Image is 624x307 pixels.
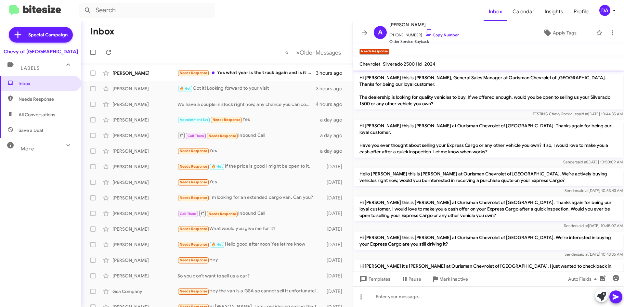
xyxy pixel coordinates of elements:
[180,242,207,247] span: Needs Response
[180,164,207,169] span: Needs Response
[316,101,347,108] div: 4 hours ago
[323,179,347,185] div: [DATE]
[177,225,323,233] div: What would you give me for it?
[112,241,177,248] div: [PERSON_NAME]
[112,195,177,201] div: [PERSON_NAME]
[180,118,208,122] span: Appointment Set
[180,86,191,91] span: 🔥 Hot
[19,80,74,87] span: Inbox
[577,223,588,228] span: said at
[112,85,177,92] div: [PERSON_NAME]
[19,96,74,102] span: Needs Response
[354,168,623,186] p: Hello [PERSON_NAME] this is [PERSON_NAME] at Ourisman Chevrolet of [GEOGRAPHIC_DATA]. We’re activ...
[323,288,347,295] div: [DATE]
[577,252,589,257] span: said at
[409,273,421,285] span: Pause
[19,127,43,134] span: Save a Deal
[526,27,593,39] button: Apply Tags
[177,209,323,217] div: Inbound Call
[533,111,623,116] span: TESTING Chevy Rockville [DATE] 10:44:35 AM
[577,188,589,193] span: said at
[565,252,623,257] span: Sender [DATE] 10:43:36 AM
[323,241,347,248] div: [DATE]
[281,46,345,59] nav: Page navigation example
[568,2,594,21] a: Profile
[354,197,623,221] p: Hi [PERSON_NAME] this is [PERSON_NAME] at Ourisman Chevrolet of [GEOGRAPHIC_DATA]. Thanks again f...
[112,70,177,76] div: [PERSON_NAME]
[21,65,40,71] span: Labels
[177,101,316,108] div: We have a couple in stock right now, any chance you can come in [DATE]?
[209,212,236,216] span: Needs Response
[177,256,323,264] div: Hey
[576,160,587,164] span: said at
[180,212,197,216] span: Call Them
[21,146,34,152] span: More
[177,273,323,279] div: So you don't want to sell us a car?
[563,160,623,164] span: Sender [DATE] 10:50:09 AM
[565,188,623,193] span: Sender [DATE] 10:53:43 AM
[4,48,78,55] div: Chevy of [GEOGRAPHIC_DATA]
[389,21,459,29] span: [PERSON_NAME]
[180,180,207,184] span: Needs Response
[568,273,599,285] span: Auto Fields
[354,72,623,109] p: Hi [PERSON_NAME] this is [PERSON_NAME], General Sales Manager at Ourisman Chevrolet of [GEOGRAPHI...
[323,257,347,263] div: [DATE]
[354,260,623,291] p: Hi [PERSON_NAME] it's [PERSON_NAME] at Ourisman Chevrolet of [GEOGRAPHIC_DATA]. I just wanted to ...
[177,163,323,170] div: If the price is good I might be open to it.
[212,242,223,247] span: 🔥 Hot
[28,32,68,38] span: Special Campaign
[112,226,177,232] div: [PERSON_NAME]
[112,132,177,139] div: [PERSON_NAME]
[177,241,323,248] div: Hello good afternoon Yes let me know
[359,61,380,67] span: Chevrolet
[90,26,114,37] h1: Inbox
[378,27,383,38] span: A
[177,85,316,92] div: Got it! Looking forward to your visit
[396,273,426,285] button: Pause
[177,147,320,155] div: Yes
[539,2,568,21] span: Insights
[389,29,459,38] span: [PHONE_NUMBER]
[19,111,55,118] span: All Conversations
[354,232,623,250] p: Hi [PERSON_NAME] this is [PERSON_NAME] at Ourisman Chevrolet of [GEOGRAPHIC_DATA]. We're interest...
[323,273,347,279] div: [DATE]
[354,120,623,158] p: Hi [PERSON_NAME] this is [PERSON_NAME] at Ourisman Chevrolet of [GEOGRAPHIC_DATA]. Thanks again f...
[285,48,289,57] span: «
[292,46,345,59] button: Next
[323,226,347,232] div: [DATE]
[323,163,347,170] div: [DATE]
[212,164,223,169] span: 🔥 Hot
[177,288,323,295] div: Hey the van is a GSA so cannot sell it unfortunately, I do have a 2017 Tacoma I would be open to ...
[358,273,390,285] span: Templates
[320,117,347,123] div: a day ago
[323,195,347,201] div: [DATE]
[112,148,177,154] div: [PERSON_NAME]
[177,131,320,139] div: Inbound Call
[112,117,177,123] div: [PERSON_NAME]
[177,69,316,77] div: Yes what year is the truck again and is it a diesel?
[177,194,323,201] div: I'm looking for an extended cargo van. Can you?
[112,163,177,170] div: [PERSON_NAME]
[563,273,604,285] button: Auto Fields
[484,2,507,21] a: Inbox
[577,111,588,116] span: said at
[177,178,323,186] div: Yes
[507,2,539,21] a: Calendar
[180,149,207,153] span: Needs Response
[180,71,207,75] span: Needs Response
[553,27,577,39] span: Apply Tags
[112,101,177,108] div: [PERSON_NAME]
[112,288,177,295] div: Gsa Company
[316,70,347,76] div: 3 hours ago
[112,210,177,217] div: [PERSON_NAME]
[79,3,215,18] input: Search
[426,273,473,285] button: Mark Inactive
[188,134,204,138] span: Call Them
[425,32,459,37] a: Copy Number
[112,257,177,263] div: [PERSON_NAME]
[177,116,320,123] div: Yes
[112,179,177,185] div: [PERSON_NAME]
[599,5,610,16] div: DA
[353,273,396,285] button: Templates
